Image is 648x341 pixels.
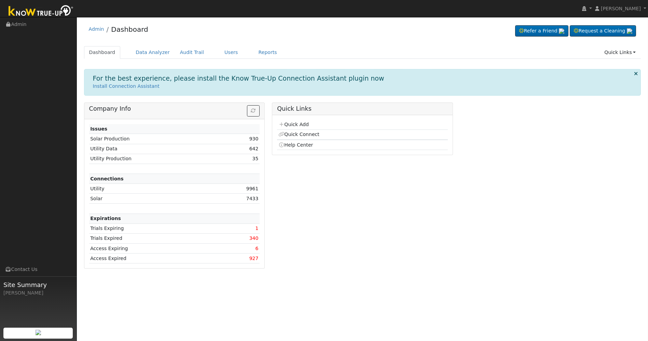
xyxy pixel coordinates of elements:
[84,46,121,59] a: Dashboard
[246,196,259,201] a: 7433
[89,105,260,112] h5: Company Info
[90,176,124,181] strong: Connections
[249,256,259,261] a: 927
[89,26,104,32] a: Admin
[277,105,447,112] h5: Quick Links
[570,25,636,37] a: Request a Cleaning
[599,46,641,59] a: Quick Links
[5,4,77,19] img: Know True-Up
[627,28,632,34] img: retrieve
[111,25,148,33] a: Dashboard
[93,83,160,89] a: Install Connection Assistant
[249,235,259,241] a: 340
[3,280,73,289] span: Site Summary
[89,244,217,254] td: Access Expiring
[246,186,259,191] a: 9961
[515,25,568,37] a: Refer a Friend
[253,46,282,59] a: Reports
[175,46,209,59] a: Audit Trail
[278,132,319,137] a: Quick Connect
[89,233,217,243] td: Trials Expired
[89,184,217,194] td: Utility
[89,254,217,263] td: Access Expired
[89,194,217,204] td: Solar
[256,246,259,251] a: 6
[89,154,217,164] td: Utility Production
[249,136,259,141] a: 930
[130,46,175,59] a: Data Analyzer
[89,144,217,154] td: Utility Data
[93,74,384,82] h1: For the best experience, please install the Know True-Up Connection Assistant plugin now
[278,122,309,127] a: Quick Add
[256,226,259,231] a: 1
[249,146,259,151] a: 642
[90,126,107,132] strong: Issues
[36,330,41,335] img: retrieve
[89,223,217,233] td: Trials Expiring
[601,6,641,11] span: [PERSON_NAME]
[559,28,564,34] img: retrieve
[89,134,217,144] td: Solar Production
[3,289,73,297] div: [PERSON_NAME]
[252,156,259,161] a: 35
[219,46,243,59] a: Users
[90,216,121,221] strong: Expirations
[278,142,313,148] a: Help Center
